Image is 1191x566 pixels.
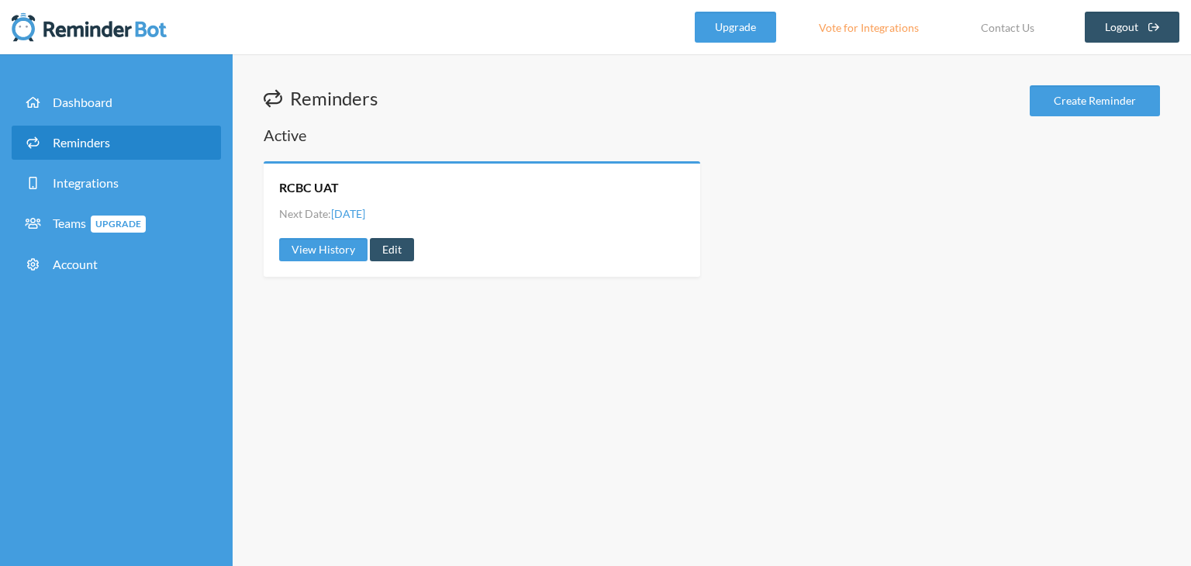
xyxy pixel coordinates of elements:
a: Create Reminder [1030,85,1160,116]
li: Next Date: [279,205,365,222]
img: Reminder Bot [12,12,167,43]
span: Upgrade [91,216,146,233]
a: Reminders [12,126,221,160]
h2: Active [264,124,1160,146]
a: Edit [370,238,414,261]
a: Vote for Integrations [799,12,938,43]
a: Contact Us [961,12,1054,43]
a: Logout [1085,12,1180,43]
a: TeamsUpgrade [12,206,221,241]
a: Account [12,247,221,281]
span: Reminders [53,135,110,150]
h1: Reminders [264,85,378,112]
span: Dashboard [53,95,112,109]
span: Teams [53,216,146,230]
span: Account [53,257,98,271]
span: Integrations [53,175,119,190]
a: Upgrade [695,12,776,43]
a: RCBC UAT [279,179,339,196]
a: Integrations [12,166,221,200]
a: View History [279,238,368,261]
span: [DATE] [331,207,365,220]
a: Dashboard [12,85,221,119]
